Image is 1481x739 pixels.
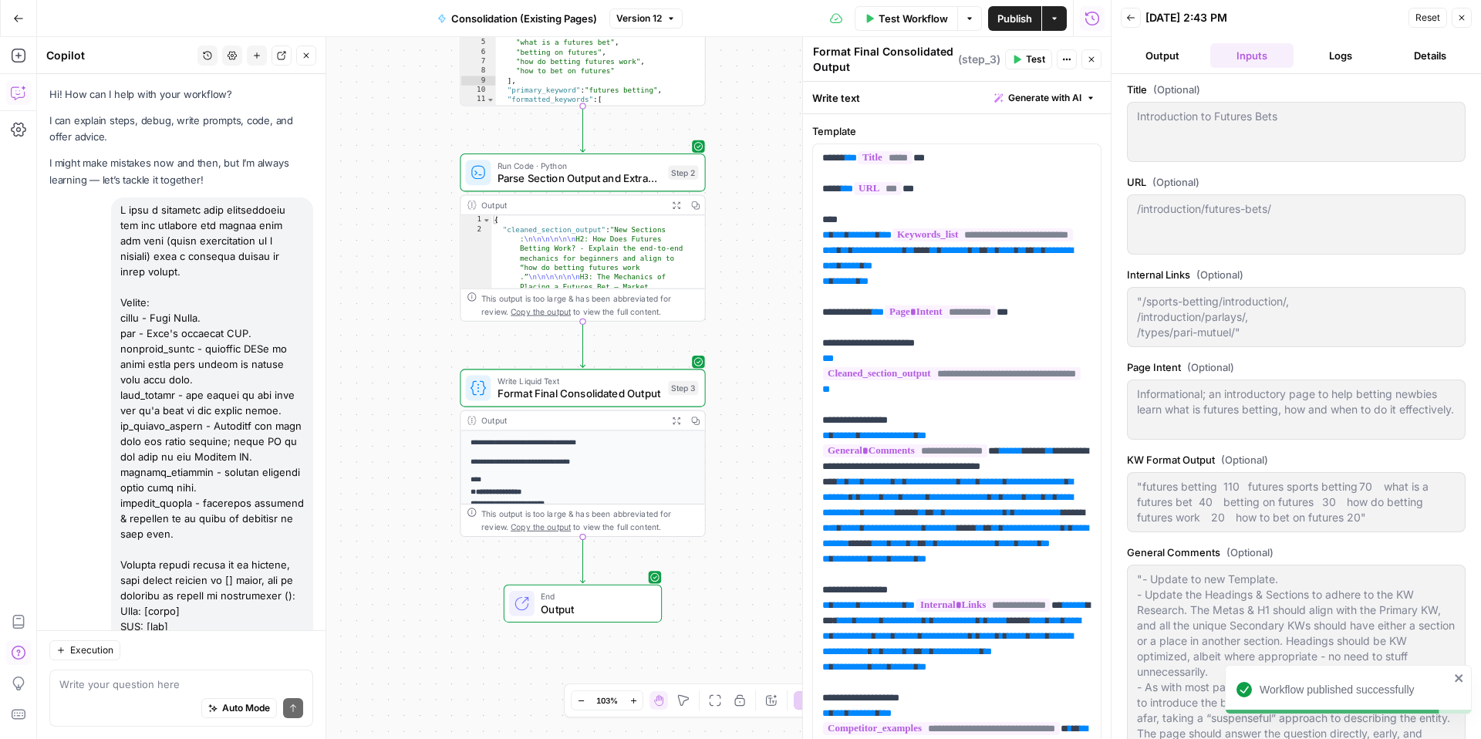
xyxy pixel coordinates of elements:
p: Hi! How can I help with your workflow? [49,86,313,103]
span: Generate with AI [1008,91,1081,105]
div: Workflow published successfully [1260,682,1449,697]
button: Generate with AI [988,88,1101,108]
div: 11 [460,95,495,104]
button: Test [1005,49,1052,69]
div: Copilot [46,48,193,63]
div: Output [481,199,662,211]
span: Reset [1415,11,1440,25]
div: EndOutput [460,585,705,623]
span: Consolidation (Existing Pages) [451,11,597,26]
textarea: /introduction/futures-bets/ [1137,201,1456,217]
span: ( step_3 ) [958,52,1000,67]
textarea: Introduction to Futures Bets [1137,109,1456,124]
button: Logs [1300,43,1383,68]
span: Toggle code folding, rows 1 through 3 [482,215,491,224]
button: Execution [49,640,120,660]
span: Test [1026,52,1045,66]
button: Publish [988,6,1041,31]
button: Version 12 [609,8,683,29]
span: Publish [997,11,1032,26]
p: I can explain steps, debug, write prompts, code, and offer advice. [49,113,313,145]
span: (Optional) [1221,452,1268,467]
div: 6 [460,48,495,57]
p: I might make mistakes now and then, but I’m always learning — let’s tackle it together! [49,155,313,187]
button: Reset [1408,8,1447,28]
div: 5 [460,38,495,47]
button: Auto Mode [201,698,277,718]
span: Auto Mode [222,701,270,715]
div: 10 [460,86,495,95]
textarea: Format Final Consolidated Output [813,44,954,75]
div: 12 [460,104,495,113]
div: Run Code · PythonParse Section Output and Extract Competitor ExamplesStep 2Output{ "cleaned_secti... [460,154,705,322]
button: Output [1121,43,1204,68]
span: Toggle code folding, rows 11 through 18 [486,95,494,104]
label: URL [1127,174,1466,190]
div: This output is too large & has been abbreviated for review. to view the full content. [481,292,698,318]
g: Edge from step_2 to step_3 [580,322,585,368]
button: Consolidation (Existing Pages) [428,6,606,31]
button: Details [1388,43,1472,68]
span: Run Code · Python [498,159,663,171]
textarea: Informational; an introductory page to help betting newbies learn what is futures betting, how an... [1137,386,1456,417]
span: Copy the output [511,522,571,531]
label: KW Format Output [1127,452,1466,467]
div: This output is too large & has been abbreviated for review. to view the full content. [481,508,698,533]
textarea: "/sports-betting/introduction/, /introduction/parlays/, /types/pari-mutuel/" [1137,294,1456,340]
div: Step 3 [668,381,698,395]
span: Version 12 [616,12,662,25]
span: Copy the output [511,306,571,316]
g: Edge from step_1 to step_2 [580,106,585,152]
label: Template [812,123,1101,139]
span: Execution [70,643,113,657]
span: Test Workflow [879,11,948,26]
span: (Optional) [1187,359,1234,375]
div: 8 [460,66,495,76]
div: 9 [460,76,495,85]
button: close [1454,672,1465,684]
span: (Optional) [1226,545,1274,560]
span: (Optional) [1152,174,1199,190]
span: Parse Section Output and Extract Competitor Examples [498,170,663,187]
div: 1 [460,215,491,224]
button: Test Workflow [855,6,957,31]
label: Title [1127,82,1466,97]
span: (Optional) [1196,267,1243,282]
span: 103% [596,694,618,707]
label: General Comments [1127,545,1466,560]
button: Inputs [1210,43,1294,68]
span: (Optional) [1153,82,1200,97]
label: Page Intent [1127,359,1466,375]
span: Format Final Consolidated Output [498,386,663,402]
span: Write Liquid Text [498,375,663,387]
div: Step 2 [668,165,698,179]
textarea: "futures betting 110 futures sports betting 70 what is a futures bet 40 betting on futures 30 how... [1137,479,1456,525]
label: Internal Links [1127,267,1466,282]
div: Write text [803,82,1111,113]
span: Output [541,601,649,617]
span: End [541,590,649,602]
div: 7 [460,57,495,66]
div: Output [481,414,662,427]
g: Edge from step_3 to end [580,537,585,583]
